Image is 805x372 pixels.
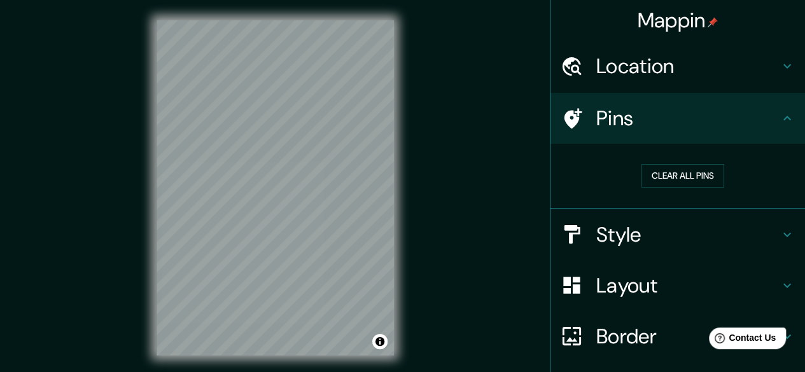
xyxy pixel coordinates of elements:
[550,93,805,144] div: Pins
[596,273,780,298] h4: Layout
[708,17,718,27] img: pin-icon.png
[596,53,780,79] h4: Location
[596,222,780,247] h4: Style
[638,8,718,33] h4: Mappin
[596,106,780,131] h4: Pins
[550,209,805,260] div: Style
[550,311,805,362] div: Border
[550,41,805,92] div: Location
[692,322,791,358] iframe: Help widget launcher
[372,334,388,349] button: Toggle attribution
[641,164,724,188] button: Clear all pins
[596,324,780,349] h4: Border
[157,20,394,355] canvas: Map
[550,260,805,311] div: Layout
